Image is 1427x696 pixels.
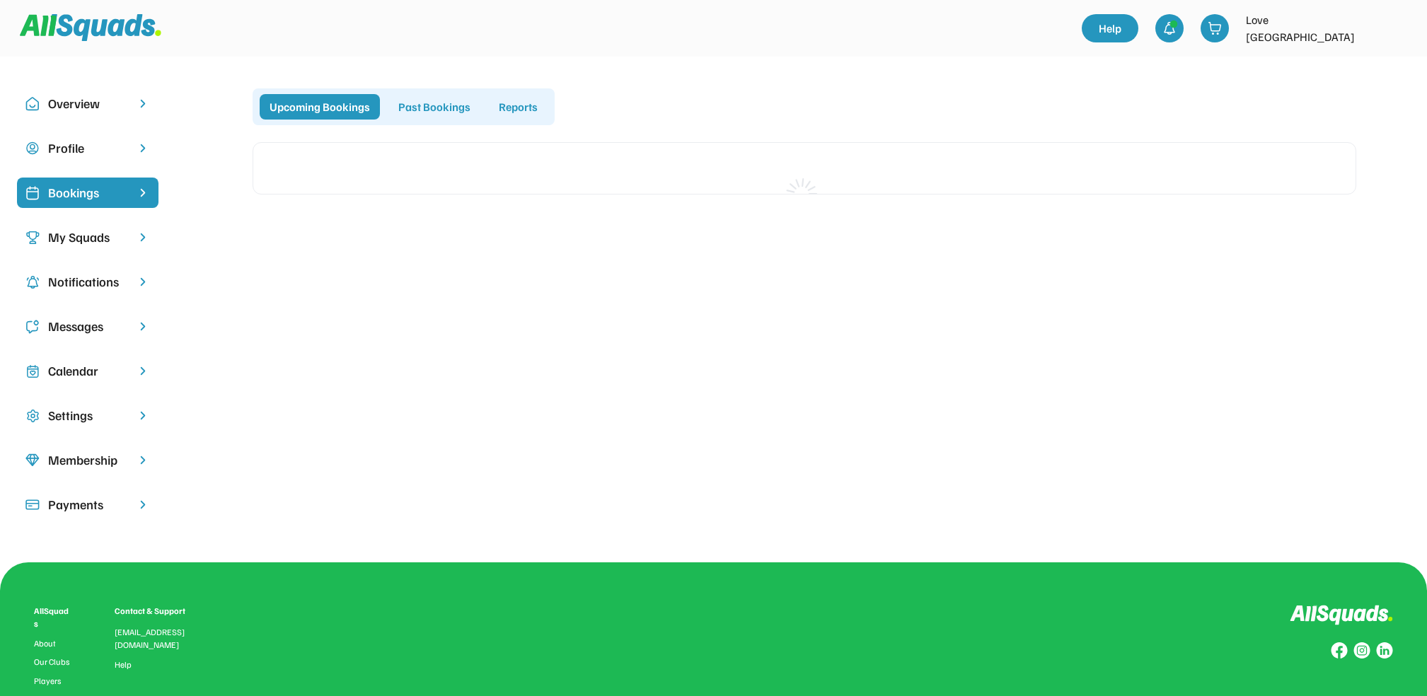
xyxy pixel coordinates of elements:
[136,141,150,155] img: chevron-right.svg
[25,498,40,512] img: Icon%20%2815%29.svg
[136,275,150,289] img: chevron-right.svg
[25,97,40,111] img: Icon%20copy%2010.svg
[25,186,40,200] img: Icon%20%2819%29.svg
[25,409,40,423] img: Icon%20copy%2016.svg
[489,94,548,120] div: Reports
[388,94,480,120] div: Past Bookings
[25,275,40,289] img: Icon%20copy%204.svg
[48,272,127,291] div: Notifications
[34,605,72,630] div: AllSquads
[1208,21,1222,35] img: shopping-cart-01%20%281%29.svg
[115,660,132,670] a: Help
[20,14,161,41] img: Squad%20Logo.svg
[1376,642,1393,659] img: Group%20copy%206.svg
[25,231,40,245] img: Icon%20copy%203.svg
[25,141,40,156] img: user-circle.svg
[48,317,127,336] div: Messages
[48,94,127,113] div: Overview
[48,451,127,470] div: Membership
[25,320,40,334] img: Icon%20copy%205.svg
[136,409,150,422] img: chevron-right.svg
[136,453,150,467] img: chevron-right.svg
[48,183,127,202] div: Bookings
[25,453,40,468] img: Icon%20copy%208.svg
[136,231,150,244] img: chevron-right.svg
[48,406,127,425] div: Settings
[34,657,72,667] a: Our Clubs
[115,605,202,617] div: Contact & Support
[136,364,150,378] img: chevron-right.svg
[1331,642,1348,659] img: Group%20copy%208.svg
[260,94,380,120] div: Upcoming Bookings
[48,139,127,158] div: Profile
[1290,605,1393,625] img: Logo%20inverted.svg
[136,186,150,199] img: chevron-right%20copy%203.svg
[48,361,127,381] div: Calendar
[1353,642,1370,659] img: Group%20copy%207.svg
[25,364,40,378] img: Icon%20copy%207.svg
[1082,14,1138,42] a: Help
[34,639,72,649] a: About
[115,626,202,651] div: [EMAIL_ADDRESS][DOMAIN_NAME]
[1382,14,1410,42] img: LTPP_Logo_REV.jpeg
[136,498,150,511] img: chevron-right.svg
[34,676,72,686] a: Players
[1246,11,1373,45] div: Love [GEOGRAPHIC_DATA]
[1162,21,1177,35] img: bell-03%20%281%29.svg
[48,228,127,247] div: My Squads
[136,320,150,333] img: chevron-right.svg
[48,495,127,514] div: Payments
[136,97,150,110] img: chevron-right.svg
